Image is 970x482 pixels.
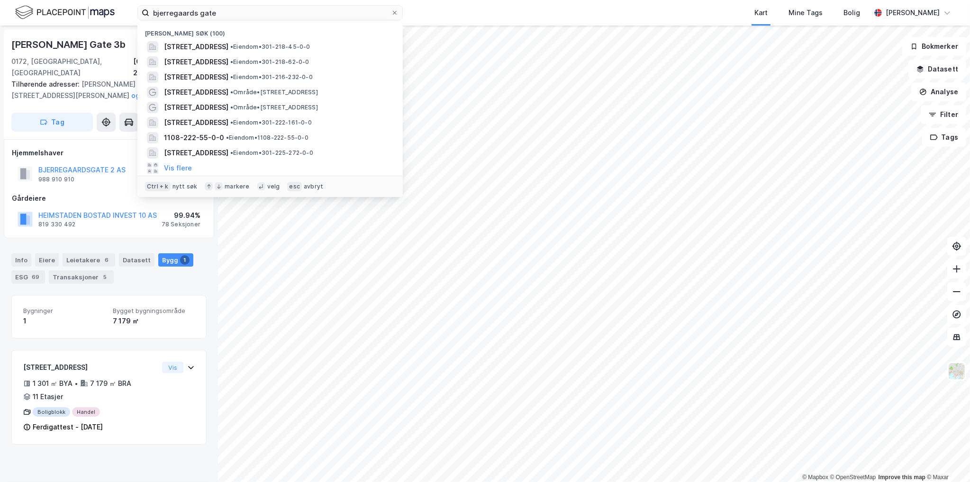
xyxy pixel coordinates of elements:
[12,147,206,159] div: Hjemmelshaver
[113,307,195,315] span: Bygget bygningsområde
[33,391,63,402] div: 11 Etasjer
[948,362,966,380] img: Z
[886,7,940,18] div: [PERSON_NAME]
[30,272,41,282] div: 69
[225,183,249,190] div: markere
[164,147,228,159] span: [STREET_ADDRESS]
[230,119,312,126] span: Eiendom • 301-222-161-0-0
[922,128,966,147] button: Tags
[74,380,78,387] div: •
[164,56,228,68] span: [STREET_ADDRESS]
[230,43,233,50] span: •
[49,270,114,284] div: Transaksjoner
[287,182,302,191] div: esc
[230,104,318,111] span: Område • [STREET_ADDRESS]
[11,80,82,88] span: Tilhørende adresser:
[12,193,206,204] div: Gårdeiere
[226,134,229,141] span: •
[230,73,313,81] span: Eiendom • 301-216-232-0-0
[23,315,105,327] div: 1
[180,255,190,265] div: 1
[11,113,93,132] button: Tag
[11,79,199,101] div: [PERSON_NAME] Gate 3d, [STREET_ADDRESS][PERSON_NAME]
[923,437,970,482] iframe: Chat Widget
[145,182,171,191] div: Ctrl + k
[164,162,192,174] button: Vis flere
[879,474,925,481] a: Improve this map
[230,119,233,126] span: •
[230,43,310,51] span: Eiendom • 301-218-45-0-0
[15,4,115,21] img: logo.f888ab2527a4732fd821a326f86c7f29.svg
[149,6,391,20] input: Søk på adresse, matrikkel, gårdeiere, leietakere eller personer
[911,82,966,101] button: Analyse
[754,7,768,18] div: Kart
[164,132,224,143] span: 1108-222-55-0-0
[11,270,45,284] div: ESG
[33,378,73,389] div: 1 301 ㎡ BYA
[137,22,403,39] div: [PERSON_NAME] søk (100)
[11,56,133,79] div: 0172, [GEOGRAPHIC_DATA], [GEOGRAPHIC_DATA]
[164,102,228,113] span: [STREET_ADDRESS]
[802,474,828,481] a: Mapbox
[230,104,233,111] span: •
[119,253,154,267] div: Datasett
[789,7,823,18] div: Mine Tags
[921,105,966,124] button: Filter
[230,58,309,66] span: Eiendom • 301-218-62-0-0
[164,87,228,98] span: [STREET_ADDRESS]
[230,149,233,156] span: •
[164,41,228,53] span: [STREET_ADDRESS]
[230,73,233,80] span: •
[158,253,193,267] div: Bygg
[133,56,207,79] div: [GEOGRAPHIC_DATA], 218/45
[843,7,860,18] div: Bolig
[267,183,280,190] div: velg
[902,37,966,56] button: Bokmerker
[38,221,75,228] div: 819 330 492
[830,474,876,481] a: OpenStreetMap
[162,362,183,373] button: Vis
[226,134,308,142] span: Eiendom • 1108-222-55-0-0
[33,421,103,433] div: Ferdigattest - [DATE]
[162,221,200,228] div: 78 Seksjoner
[23,362,158,373] div: [STREET_ADDRESS]
[230,149,313,157] span: Eiendom • 301-225-272-0-0
[908,60,966,79] button: Datasett
[304,183,323,190] div: avbryt
[230,89,233,96] span: •
[38,176,74,183] div: 988 910 910
[113,315,195,327] div: 7 179 ㎡
[164,71,228,83] span: [STREET_ADDRESS]
[102,255,111,265] div: 6
[11,37,127,52] div: [PERSON_NAME] Gate 3b
[100,272,110,282] div: 5
[230,58,233,65] span: •
[23,307,105,315] span: Bygninger
[90,378,131,389] div: 7 179 ㎡ BRA
[11,253,31,267] div: Info
[162,210,200,221] div: 99.94%
[63,253,115,267] div: Leietakere
[35,253,59,267] div: Eiere
[164,117,228,128] span: [STREET_ADDRESS]
[172,183,198,190] div: nytt søk
[230,89,318,96] span: Område • [STREET_ADDRESS]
